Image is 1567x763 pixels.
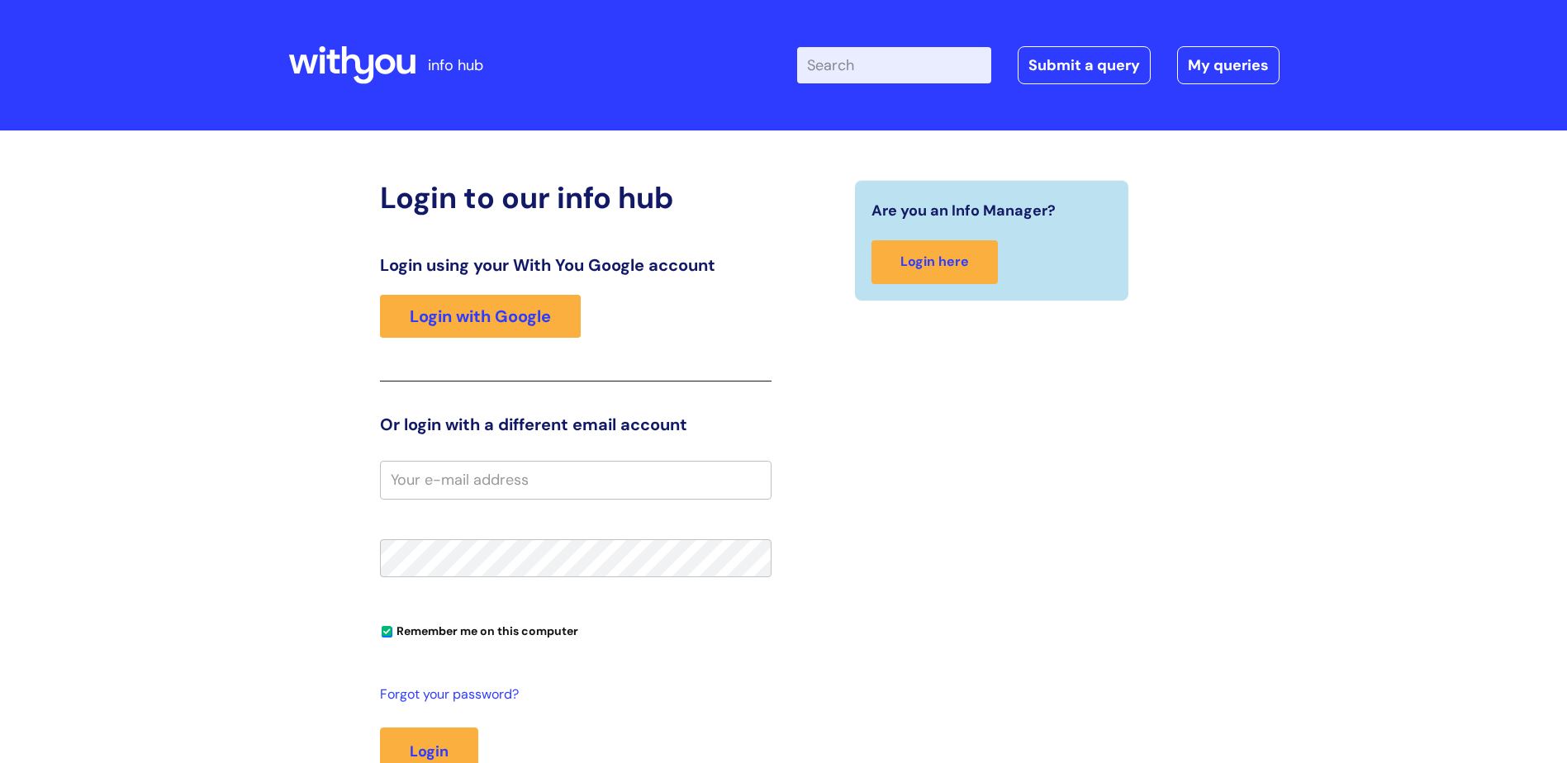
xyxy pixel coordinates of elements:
a: Forgot your password? [380,683,763,707]
input: Remember me on this computer [382,627,392,637]
input: Search [797,47,991,83]
span: Are you an Info Manager? [871,197,1056,224]
div: You can uncheck this option if you're logging in from a shared device [380,617,772,643]
h2: Login to our info hub [380,180,772,216]
h3: Login using your With You Google account [380,255,772,275]
label: Remember me on this computer [380,620,578,638]
a: Submit a query [1018,46,1151,84]
p: info hub [428,52,483,78]
a: My queries [1177,46,1280,84]
a: Login with Google [380,295,581,338]
a: Login here [871,240,998,284]
input: Your e-mail address [380,461,772,499]
h3: Or login with a different email account [380,415,772,434]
